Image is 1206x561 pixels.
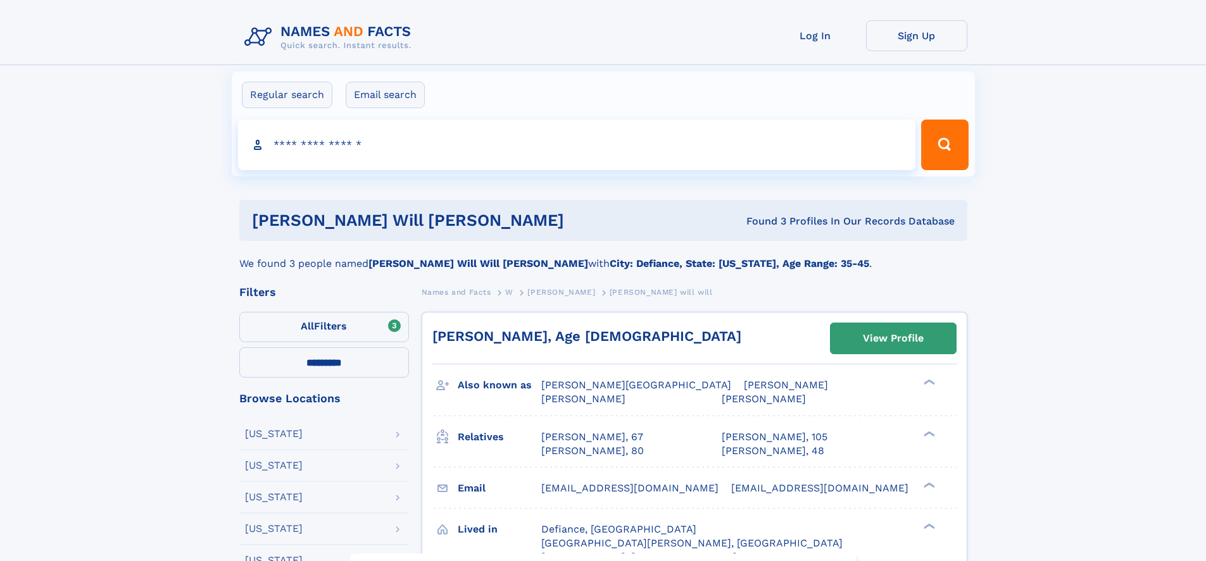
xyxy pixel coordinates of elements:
a: [PERSON_NAME], 67 [541,430,643,444]
span: All [301,320,314,332]
a: W [505,284,513,300]
span: [PERSON_NAME] [722,393,806,405]
span: [PERSON_NAME] [541,393,625,405]
button: Search Button [921,120,968,170]
a: [PERSON_NAME], 105 [722,430,827,444]
a: [PERSON_NAME], 80 [541,444,644,458]
img: Logo Names and Facts [239,20,422,54]
div: ❯ [920,522,936,530]
span: [EMAIL_ADDRESS][DOMAIN_NAME] [731,482,908,494]
span: [EMAIL_ADDRESS][DOMAIN_NAME] [541,482,719,494]
h3: Email [458,478,541,499]
a: View Profile [831,323,956,354]
div: ❯ [920,378,936,386]
h1: [PERSON_NAME] will [PERSON_NAME] [252,213,655,228]
div: We found 3 people named with . [239,241,967,271]
div: View Profile [863,324,924,353]
input: search input [238,120,916,170]
div: [US_STATE] [245,492,303,502]
span: [PERSON_NAME] will will [610,288,713,297]
div: [US_STATE] [245,429,303,439]
span: [GEOGRAPHIC_DATA][PERSON_NAME], [GEOGRAPHIC_DATA] [541,537,843,549]
span: W [505,288,513,297]
a: Sign Up [866,20,967,51]
a: Names and Facts [422,284,491,300]
div: Found 3 Profiles In Our Records Database [655,214,955,228]
a: Log In [765,20,866,51]
span: [PERSON_NAME] [527,288,595,297]
span: Defiance, [GEOGRAPHIC_DATA] [541,523,696,535]
span: [PERSON_NAME][GEOGRAPHIC_DATA] [541,379,731,391]
div: [US_STATE] [245,460,303,471]
div: Filters [239,287,409,298]
div: [US_STATE] [245,524,303,534]
a: [PERSON_NAME], 48 [722,444,824,458]
b: City: Defiance, State: [US_STATE], Age Range: 35-45 [610,257,869,269]
a: [PERSON_NAME], Age [DEMOGRAPHIC_DATA] [432,328,741,344]
label: Email search [346,82,425,108]
div: ❯ [920,429,936,438]
h3: Relatives [458,426,541,448]
div: Browse Locations [239,393,409,404]
div: ❯ [920,481,936,489]
h3: Also known as [458,374,541,396]
label: Filters [239,312,409,342]
label: Regular search [242,82,332,108]
b: [PERSON_NAME] Will Will [PERSON_NAME] [368,257,588,269]
h3: Lived in [458,519,541,540]
span: [PERSON_NAME] [744,379,828,391]
a: [PERSON_NAME] [527,284,595,300]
